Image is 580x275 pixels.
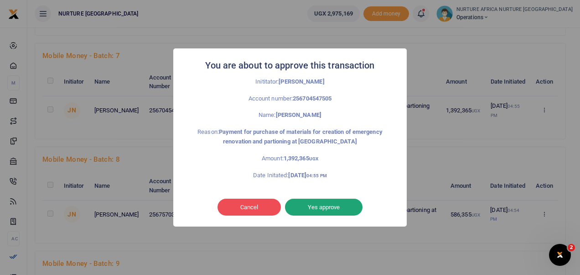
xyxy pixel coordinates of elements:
strong: [PERSON_NAME] [276,111,321,118]
p: Date Initated: [193,171,387,180]
p: Account number: [193,94,387,104]
strong: 256704547505 [293,95,331,102]
strong: Payment for purchase of materials for creation of emergency renovation and partioning at [GEOGRAP... [219,128,383,145]
p: Inititator: [193,77,387,87]
small: 04:55 PM [306,173,327,178]
strong: [PERSON_NAME] [279,78,324,85]
strong: 1,392,365 [284,155,318,162]
p: Amount: [193,154,387,164]
strong: [DATE] [288,172,326,179]
p: Name: [193,111,387,120]
button: Yes approve [285,199,362,216]
small: UGX [309,156,318,161]
span: 2 [568,244,575,251]
p: Reason: [193,127,387,147]
h2: You are about to approve this transaction [205,58,374,74]
iframe: Intercom live chat [549,244,571,266]
button: Cancel [217,199,281,216]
